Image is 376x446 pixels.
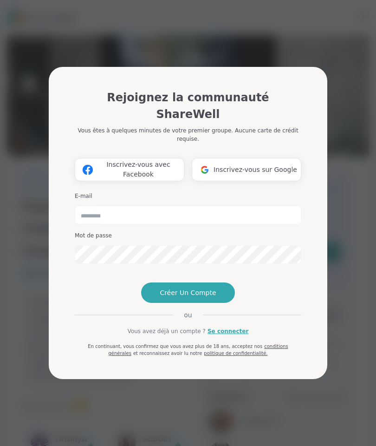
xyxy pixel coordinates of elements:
img: Logo ShareWell [196,161,214,178]
font: Se connecter [207,328,248,334]
button: Inscrivez-vous sur Google [192,158,301,181]
font: En continuant, vous confirmez que vous avez plus de 18 ans, acceptez nos [88,344,262,349]
a: politique de confidentialité. [204,351,267,356]
button: Inscrivez-vous avec Facebook [75,158,184,181]
a: conditions générales [109,344,288,356]
font: Vous avez déjà un compte ? [128,328,206,334]
font: E-mail [75,193,92,199]
font: Rejoignez la communauté ShareWell [107,91,269,121]
font: Inscrivez-vous sur Google [214,166,297,173]
font: Créer un compte [160,289,216,296]
button: Créer un compte [141,282,234,303]
font: Mot de passe [75,232,112,239]
a: Se connecter [207,327,248,335]
font: Vous êtes à quelques minutes de votre premier groupe. Aucune carte de crédit requise. [78,127,298,142]
img: Logo ShareWell [79,161,97,178]
font: ou [184,311,192,319]
font: Inscrivez-vous avec Facebook [106,161,170,178]
font: et reconnaissez avoir lu notre [133,351,202,356]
